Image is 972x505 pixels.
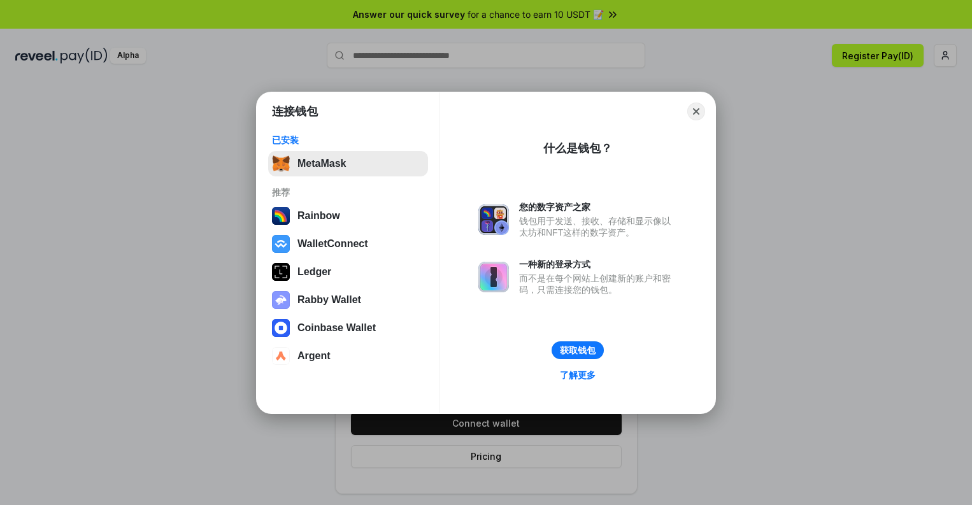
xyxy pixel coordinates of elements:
a: 了解更多 [552,367,603,383]
div: 已安装 [272,134,424,146]
img: svg+xml,%3Csvg%20width%3D%2228%22%20height%3D%2228%22%20viewBox%3D%220%200%2028%2028%22%20fill%3D... [272,235,290,253]
div: Rabby Wallet [297,294,361,306]
div: WalletConnect [297,238,368,250]
div: 获取钱包 [560,345,596,356]
div: Rainbow [297,210,340,222]
div: 推荐 [272,187,424,198]
img: svg+xml,%3Csvg%20xmlns%3D%22http%3A%2F%2Fwww.w3.org%2F2000%2Fsvg%22%20fill%3D%22none%22%20viewBox... [478,204,509,235]
div: MetaMask [297,158,346,169]
img: svg+xml,%3Csvg%20xmlns%3D%22http%3A%2F%2Fwww.w3.org%2F2000%2Fsvg%22%20width%3D%2228%22%20height%3... [272,263,290,281]
div: 了解更多 [560,369,596,381]
button: Rainbow [268,203,428,229]
button: Argent [268,343,428,369]
div: 而不是在每个网站上创建新的账户和密码，只需连接您的钱包。 [519,273,677,295]
div: 什么是钱包？ [543,141,612,156]
button: Rabby Wallet [268,287,428,313]
img: svg+xml,%3Csvg%20width%3D%22120%22%20height%3D%22120%22%20viewBox%3D%220%200%20120%20120%22%20fil... [272,207,290,225]
div: Coinbase Wallet [297,322,376,334]
img: svg+xml,%3Csvg%20xmlns%3D%22http%3A%2F%2Fwww.w3.org%2F2000%2Fsvg%22%20fill%3D%22none%22%20viewBox... [272,291,290,309]
div: Ledger [297,266,331,278]
img: svg+xml,%3Csvg%20width%3D%2228%22%20height%3D%2228%22%20viewBox%3D%220%200%2028%2028%22%20fill%3D... [272,347,290,365]
button: MetaMask [268,151,428,176]
button: 获取钱包 [552,341,604,359]
div: 您的数字资产之家 [519,201,677,213]
div: 钱包用于发送、接收、存储和显示像以太坊和NFT这样的数字资产。 [519,215,677,238]
button: Ledger [268,259,428,285]
button: WalletConnect [268,231,428,257]
img: svg+xml,%3Csvg%20width%3D%2228%22%20height%3D%2228%22%20viewBox%3D%220%200%2028%2028%22%20fill%3D... [272,319,290,337]
div: Argent [297,350,331,362]
img: svg+xml,%3Csvg%20fill%3D%22none%22%20height%3D%2233%22%20viewBox%3D%220%200%2035%2033%22%20width%... [272,155,290,173]
button: Close [687,103,705,120]
div: 一种新的登录方式 [519,259,677,270]
h1: 连接钱包 [272,104,318,119]
button: Coinbase Wallet [268,315,428,341]
img: svg+xml,%3Csvg%20xmlns%3D%22http%3A%2F%2Fwww.w3.org%2F2000%2Fsvg%22%20fill%3D%22none%22%20viewBox... [478,262,509,292]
